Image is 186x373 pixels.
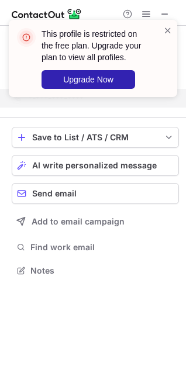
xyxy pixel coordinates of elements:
[30,242,174,253] span: Find work email
[12,211,179,232] button: Add to email campaign
[32,217,125,226] span: Add to email campaign
[30,265,174,276] span: Notes
[32,133,159,142] div: Save to List / ATS / CRM
[32,189,77,198] span: Send email
[32,161,157,170] span: AI write personalized message
[12,155,179,176] button: AI write personalized message
[12,127,179,148] button: save-profile-one-click
[17,28,36,47] img: error
[63,75,113,84] span: Upgrade Now
[12,7,82,21] img: ContactOut v5.3.10
[12,263,179,279] button: Notes
[12,239,179,255] button: Find work email
[12,183,179,204] button: Send email
[42,70,135,89] button: Upgrade Now
[42,28,149,63] header: This profile is restricted on the free plan. Upgrade your plan to view all profiles.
